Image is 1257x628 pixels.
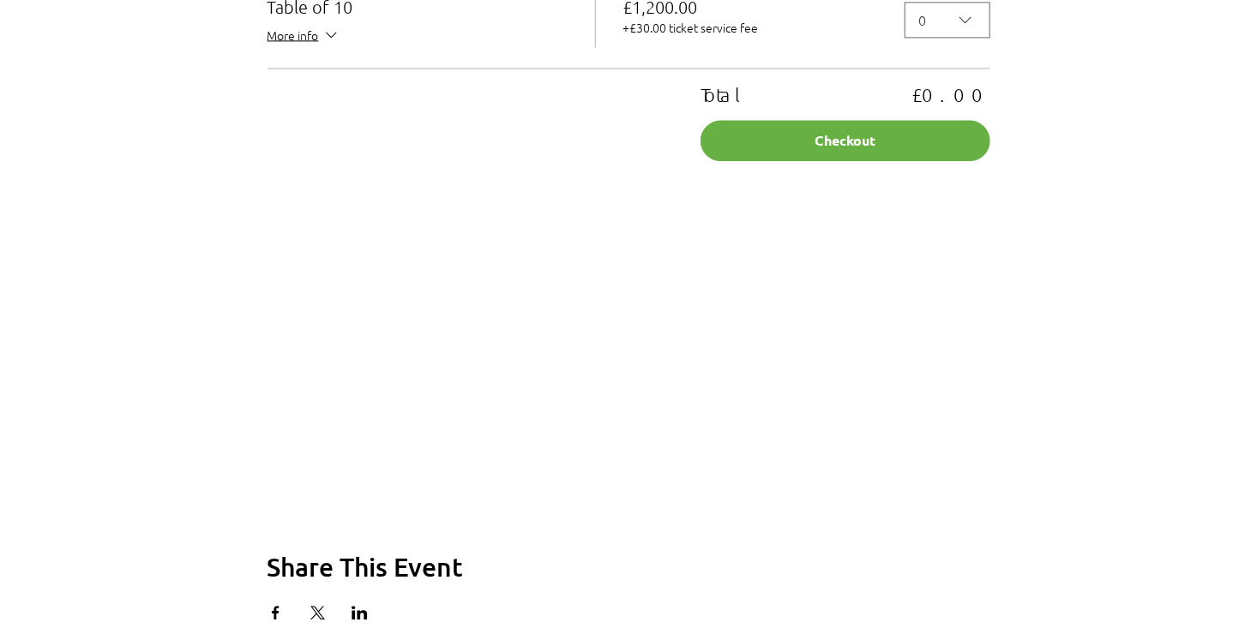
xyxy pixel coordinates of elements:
[268,606,284,619] a: Share event on Facebook
[310,606,326,619] a: Share event on X
[919,9,927,30] div: 0
[268,26,340,47] button: More info
[701,120,989,161] button: Checkout
[352,606,368,619] a: Share event on LinkedIn
[623,19,877,36] p: +£30.00 ticket service fee
[268,550,990,583] h2: Share This Event
[912,86,990,103] p: £0.00
[209,230,1049,499] iframe: Map
[701,86,746,103] p: Total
